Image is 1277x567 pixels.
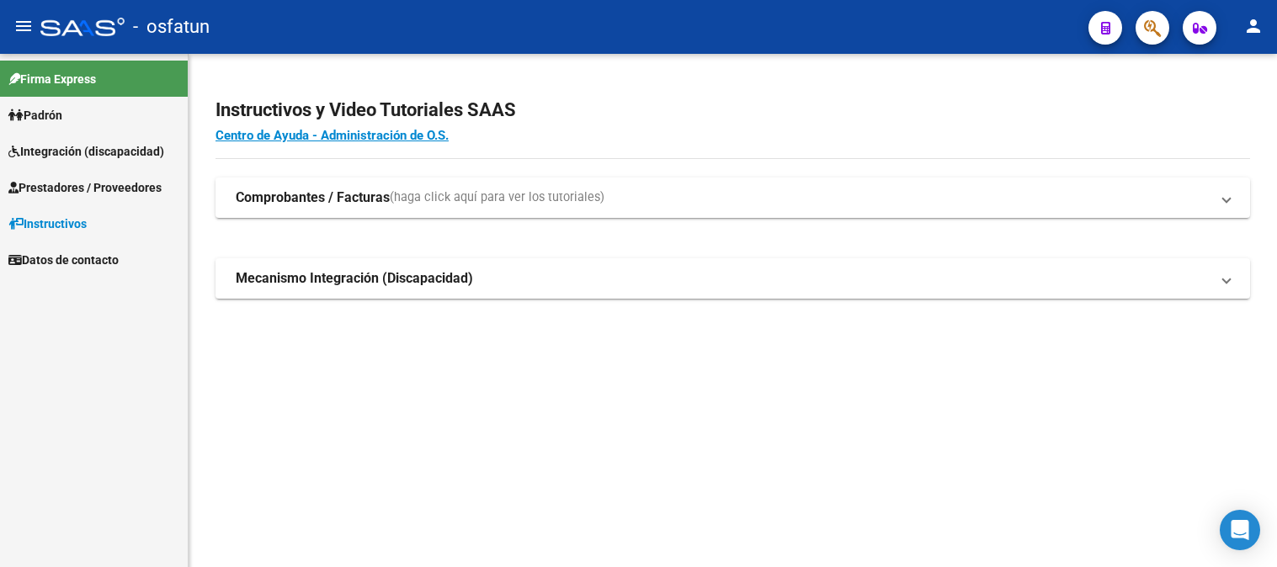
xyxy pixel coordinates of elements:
[215,128,449,143] a: Centro de Ayuda - Administración de O.S.
[215,178,1250,218] mat-expansion-panel-header: Comprobantes / Facturas(haga click aquí para ver los tutoriales)
[8,215,87,233] span: Instructivos
[8,178,162,197] span: Prestadores / Proveedores
[1220,510,1260,550] div: Open Intercom Messenger
[8,106,62,125] span: Padrón
[390,188,604,207] span: (haga click aquí para ver los tutoriales)
[1243,16,1264,36] mat-icon: person
[236,188,390,207] strong: Comprobantes / Facturas
[133,8,210,45] span: - osfatun
[8,251,119,269] span: Datos de contacto
[13,16,34,36] mat-icon: menu
[8,70,96,88] span: Firma Express
[215,94,1250,126] h2: Instructivos y Video Tutoriales SAAS
[215,258,1250,299] mat-expansion-panel-header: Mecanismo Integración (Discapacidad)
[236,269,473,288] strong: Mecanismo Integración (Discapacidad)
[8,142,164,161] span: Integración (discapacidad)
